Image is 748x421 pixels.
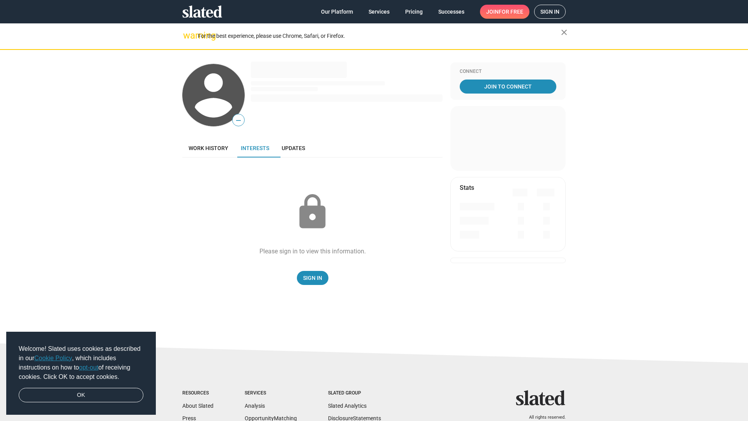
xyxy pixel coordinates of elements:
div: Connect [460,69,556,75]
a: dismiss cookie message [19,388,143,403]
mat-icon: lock [293,193,332,232]
div: Slated Group [328,390,381,396]
a: opt-out [79,364,99,371]
a: Sign In [297,271,328,285]
a: Cookie Policy [34,355,72,361]
div: Services [245,390,297,396]
a: Successes [432,5,471,19]
span: Interests [241,145,269,151]
a: About Slated [182,403,213,409]
span: Sign in [540,5,559,18]
mat-card-title: Stats [460,184,474,192]
span: Updates [282,145,305,151]
div: Resources [182,390,213,396]
span: Sign In [303,271,322,285]
span: Work history [189,145,228,151]
a: Work history [182,139,235,157]
span: Welcome! Slated uses cookies as described in our , which includes instructions on how to of recei... [19,344,143,382]
a: Join To Connect [460,80,556,94]
div: Please sign in to view this information. [259,247,366,255]
span: for free [499,5,523,19]
span: Our Platform [321,5,353,19]
span: Pricing [405,5,423,19]
span: Join To Connect [461,80,555,94]
span: Successes [438,5,464,19]
a: Joinfor free [480,5,529,19]
a: Analysis [245,403,265,409]
span: Join [486,5,523,19]
a: Pricing [399,5,429,19]
span: — [233,115,244,126]
a: Updates [275,139,311,157]
div: cookieconsent [6,332,156,415]
a: Sign in [534,5,566,19]
a: Our Platform [315,5,359,19]
a: Services [362,5,396,19]
mat-icon: warning [183,31,192,40]
span: Services [369,5,390,19]
div: For the best experience, please use Chrome, Safari, or Firefox. [198,31,561,41]
a: Slated Analytics [328,403,367,409]
mat-icon: close [559,28,569,37]
a: Interests [235,139,275,157]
